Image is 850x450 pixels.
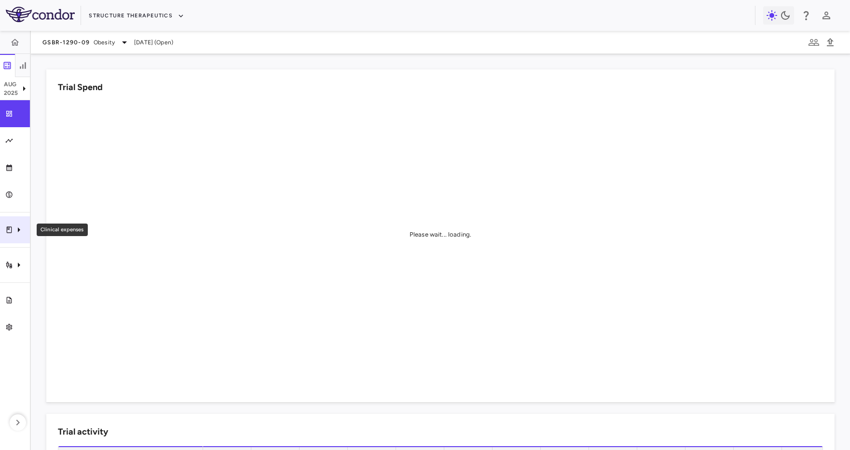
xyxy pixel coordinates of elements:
[42,39,90,46] span: GSBR-1290-09
[6,7,75,22] img: logo-full-SnFGN8VE.png
[89,8,184,24] button: Structure Therapeutics
[4,89,18,97] p: 2025
[94,38,115,47] span: Obesity
[37,224,88,236] div: Clinical expenses
[58,81,103,94] h6: Trial Spend
[58,425,108,438] h6: Trial activity
[4,80,18,89] p: Aug
[410,230,471,239] div: Please wait... loading.
[134,38,173,47] span: [DATE] (Open)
